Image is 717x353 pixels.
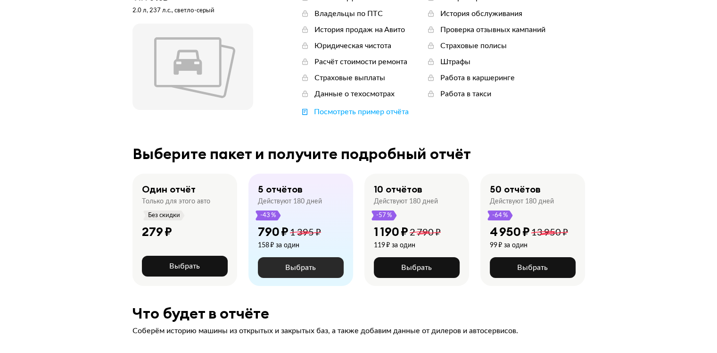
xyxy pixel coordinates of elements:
button: Выбрать [374,257,460,278]
div: Действуют 180 дней [258,197,322,206]
div: История обслуживания [440,8,522,19]
div: Страховые полисы [440,41,507,51]
button: Выбрать [142,256,228,277]
div: Один отчёт [142,183,196,195]
div: Юридическая чистота [314,41,391,51]
button: Выбрать [258,257,344,278]
div: 1 190 ₽ [374,224,408,239]
div: История продаж на Авито [314,25,405,35]
button: Выбрать [490,257,576,278]
div: Работа в такси [440,89,491,99]
div: 279 ₽ [142,224,172,239]
span: Выбрать [285,264,316,271]
div: 99 ₽ за один [490,241,568,250]
div: Посмотреть пример отчёта [314,107,409,117]
div: Что будет в отчёте [132,305,585,322]
div: Расчёт стоимости ремонта [314,57,407,67]
div: Соберём историю машины из открытых и закрытых баз, а также добавим данные от дилеров и автосервисов. [132,326,585,336]
div: Действуют 180 дней [374,197,438,206]
div: Выберите пакет и получите подробный отчёт [132,145,585,162]
span: Выбрать [517,264,548,271]
span: Без скидки [148,210,181,220]
span: -64 % [492,210,509,220]
div: Только для этого авто [142,197,210,206]
div: Работа в каршеринге [440,73,515,83]
span: -57 % [376,210,393,220]
div: Проверка отзывных кампаний [440,25,545,35]
span: Выбрать [169,262,200,270]
div: Страховые выплаты [314,73,385,83]
div: Владельцы по ПТС [314,8,383,19]
span: Выбрать [401,264,432,271]
div: 158 ₽ за один [258,241,321,250]
span: 13 950 ₽ [531,228,568,237]
span: 1 395 ₽ [290,228,321,237]
div: 119 ₽ за один [374,241,441,250]
div: Действуют 180 дней [490,197,554,206]
span: -43 % [260,210,277,220]
span: 2 790 ₽ [410,228,441,237]
div: 50 отчётов [490,183,541,195]
div: 2.0 л, 237 л.c., светло-серый [132,7,253,15]
a: Посмотреть пример отчёта [300,107,409,117]
div: Штрафы [440,57,470,67]
div: 4 950 ₽ [490,224,530,239]
div: Данные о техосмотрах [314,89,395,99]
div: 790 ₽ [258,224,288,239]
div: 10 отчётов [374,183,422,195]
div: 5 отчётов [258,183,303,195]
